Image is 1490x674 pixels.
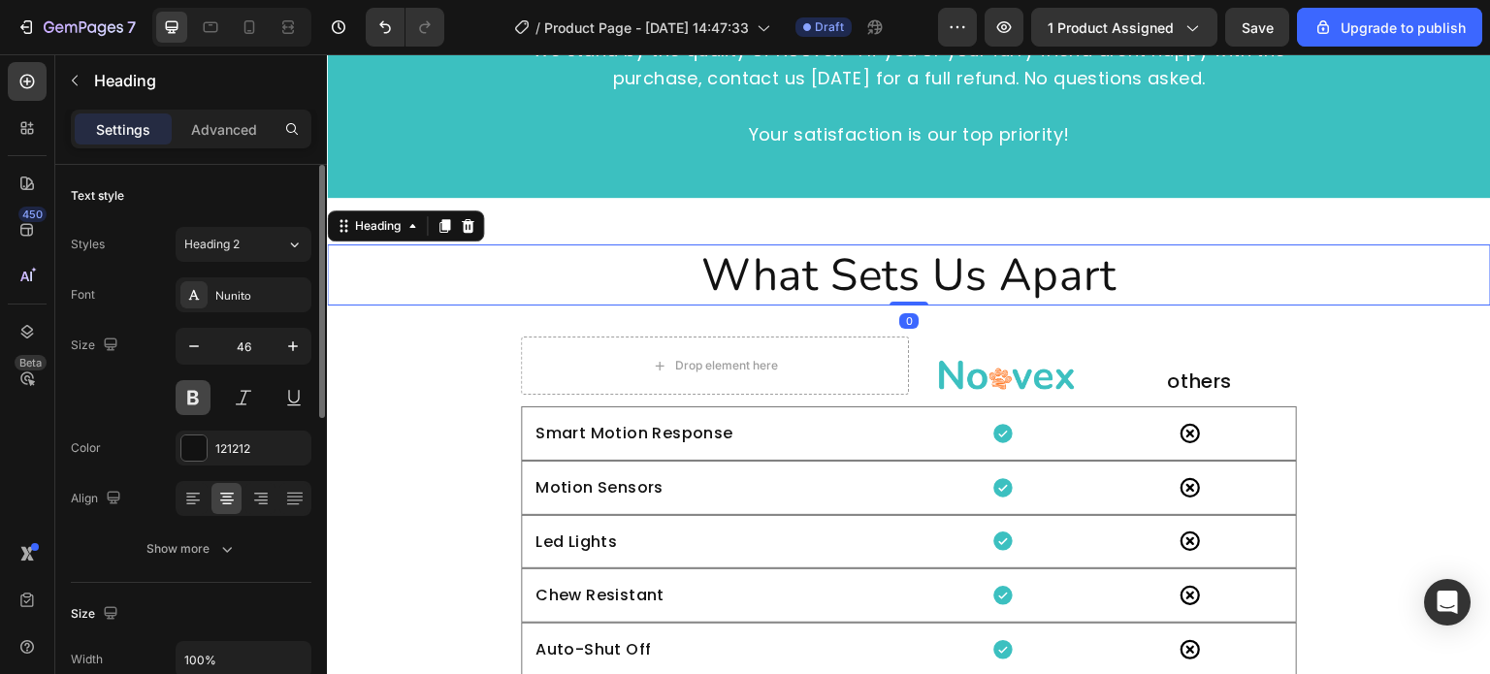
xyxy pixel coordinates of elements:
p: Your satisfaction is our top priority! [196,67,968,95]
div: Heading [24,163,78,180]
button: Heading 2 [176,227,311,262]
div: Drop element here [348,304,451,319]
div: Align [71,486,125,512]
div: Beta [15,355,47,370]
button: 1 product assigned [1031,8,1217,47]
div: Color [71,439,101,457]
button: Show more [71,531,311,566]
p: Led Lights [209,475,580,500]
button: Save [1225,8,1289,47]
span: / [535,17,540,38]
p: Chew Resistant [209,529,580,554]
img: gempages_578929588122419809-6d319b8e-538b-448b-83c0-f0a3f118b234.png [606,302,752,340]
span: Heading 2 [184,236,240,253]
div: Upgrade to publish [1313,17,1466,38]
div: Text style [71,187,124,205]
div: Undo/Redo [366,8,444,47]
span: 1 product assigned [1048,17,1174,38]
div: Nunito [215,287,307,305]
iframe: Design area [327,54,1490,674]
p: Auto-Shut Off [209,583,580,608]
p: 7 [127,16,136,39]
span: Draft [815,18,844,36]
p: Heading [94,69,304,92]
button: Upgrade to publish [1297,8,1482,47]
p: Smart Motion Response [209,367,580,392]
div: 450 [18,207,47,222]
div: Show more [146,539,237,559]
div: Size [71,601,122,627]
div: Font [71,286,95,304]
p: Settings [96,119,150,140]
div: Open Intercom Messenger [1424,579,1471,626]
p: Motion Sensors [209,421,580,446]
div: Styles [71,236,105,253]
div: 121212 [215,440,307,458]
div: 0 [572,259,592,274]
span: Product Page - [DATE] 14:47:33 [544,17,749,38]
div: Width [71,651,103,668]
div: Size [71,333,122,359]
span: Save [1242,19,1274,36]
h2: others [776,313,970,340]
button: 7 [8,8,145,47]
p: Advanced [191,119,257,140]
